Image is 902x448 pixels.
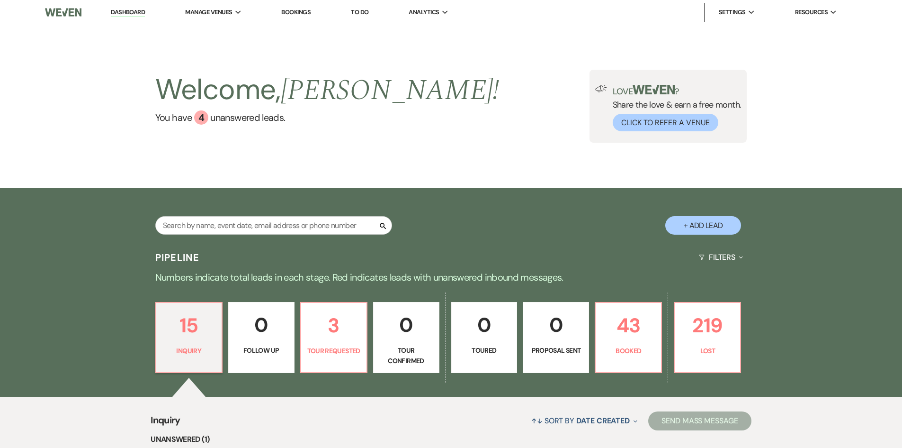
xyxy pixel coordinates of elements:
[680,346,734,356] p: Lost
[457,309,511,341] p: 0
[601,310,655,341] p: 43
[576,416,630,426] span: Date Created
[648,411,751,430] button: Send Mass Message
[379,345,433,366] p: Tour Confirmed
[111,8,145,17] a: Dashboard
[234,345,288,356] p: Follow Up
[409,8,439,17] span: Analytics
[795,8,828,17] span: Resources
[595,85,607,92] img: loud-speaker-illustration.svg
[719,8,746,17] span: Settings
[633,85,675,94] img: weven-logo-green.svg
[155,70,500,110] h2: Welcome,
[155,251,200,264] h3: Pipeline
[457,345,511,356] p: Toured
[155,110,500,125] a: You have 4 unanswered leads.
[451,302,518,373] a: 0Toured
[523,302,589,373] a: 0Proposal Sent
[234,309,288,341] p: 0
[194,110,208,125] div: 4
[674,302,741,373] a: 219Lost
[531,416,543,426] span: ↑↓
[529,309,583,341] p: 0
[307,346,361,356] p: Tour Requested
[601,346,655,356] p: Booked
[680,310,734,341] p: 219
[281,69,500,112] span: [PERSON_NAME] !
[300,302,367,373] a: 3Tour Requested
[351,8,368,16] a: To Do
[307,310,361,341] p: 3
[695,245,747,270] button: Filters
[373,302,439,373] a: 0Tour Confirmed
[155,302,223,373] a: 15Inquiry
[151,413,180,433] span: Inquiry
[45,2,81,22] img: Weven Logo
[162,310,216,341] p: 15
[607,85,741,131] div: Share the love & earn a free month.
[110,270,792,285] p: Numbers indicate total leads in each stage. Red indicates leads with unanswered inbound messages.
[527,408,641,433] button: Sort By Date Created
[155,216,392,235] input: Search by name, event date, email address or phone number
[228,302,295,373] a: 0Follow Up
[595,302,662,373] a: 43Booked
[529,345,583,356] p: Proposal Sent
[613,85,741,96] p: Love ?
[379,309,433,341] p: 0
[162,346,216,356] p: Inquiry
[185,8,232,17] span: Manage Venues
[281,8,311,16] a: Bookings
[665,216,741,235] button: + Add Lead
[151,433,751,446] li: Unanswered (1)
[613,114,718,131] button: Click to Refer a Venue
